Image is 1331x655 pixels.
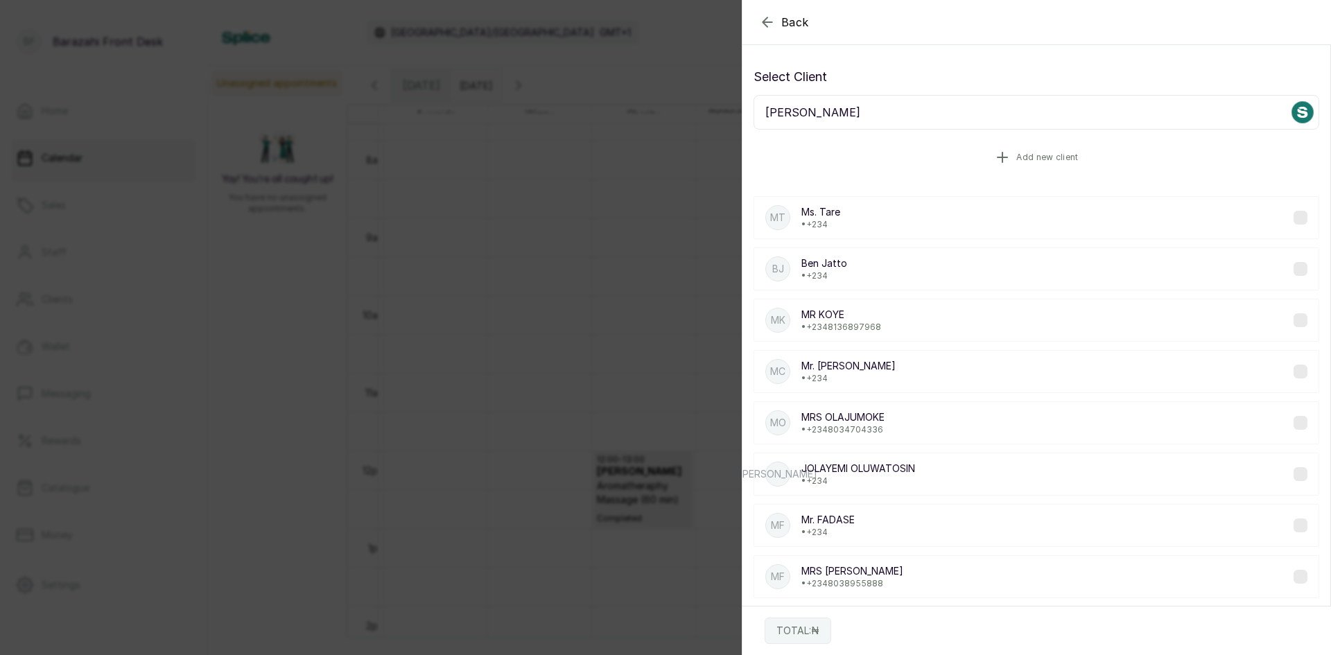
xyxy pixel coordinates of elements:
[801,373,896,384] p: • +234
[801,424,885,435] p: • +234 8034704336
[776,624,819,638] p: TOTAL: ₦
[801,564,903,578] p: MRS [PERSON_NAME]
[781,14,809,30] span: Back
[739,467,817,481] p: [PERSON_NAME]
[801,359,896,373] p: Mr. [PERSON_NAME]
[771,570,785,584] p: MF
[754,138,1319,177] button: Add new client
[801,410,885,424] p: MRS OLAJUMOKE
[801,205,840,219] p: Ms. Tare
[759,14,809,30] button: Back
[801,578,903,589] p: • +234 8038955888
[801,527,855,538] p: • +234
[754,67,1319,87] p: Select Client
[801,270,847,281] p: • +234
[770,416,786,430] p: MO
[770,365,785,378] p: MC
[801,462,915,475] p: JOLAYEMI OLUWATOSIN
[801,256,847,270] p: Ben Jatto
[801,308,881,322] p: MR KOYE
[770,211,785,225] p: MT
[1016,152,1078,163] span: Add new client
[801,513,855,527] p: Mr. FADASE
[801,475,915,487] p: • +234
[801,322,881,333] p: • +234 8136897968
[771,518,785,532] p: MF
[801,219,840,230] p: • +234
[754,95,1319,130] input: Search for a client by name, phone number, or email.
[772,262,784,276] p: BJ
[771,313,785,327] p: MK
